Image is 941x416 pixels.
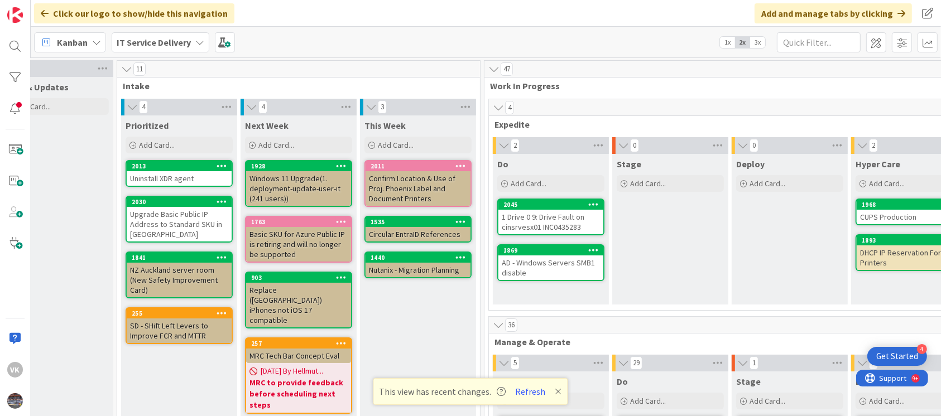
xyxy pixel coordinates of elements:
a: 1841NZ Auckland server room (New Safety Improvement Card) [126,251,233,298]
div: Nutanix - Migration Planning [366,263,471,277]
span: Add Card... [750,178,785,188]
a: 1928Windows 11 Upgrade(1. deployment-update-user-it (241 users)) [245,160,352,207]
div: 2030 [127,197,232,207]
div: NZ Auckland server room (New Safety Improvement Card) [127,263,232,297]
div: Uninstall XDR agent [127,171,232,186]
span: Stage [736,376,761,387]
span: 0 [750,139,758,152]
div: 2013Uninstall XDR agent [127,161,232,186]
div: 2011 [366,161,471,171]
span: 11 [133,62,146,76]
div: 1928 [251,162,351,170]
div: 2030 [132,198,232,206]
span: Add Card... [750,396,785,406]
div: Circular EntraID References [366,227,471,241]
div: 1869AD - Windows Servers SMB1 disable [498,245,603,280]
span: 4 [505,101,514,114]
div: 257MRC Tech Bar Concept Eval [246,338,351,363]
a: 257MRC Tech Bar Concept Eval[DATE] By Hellmut...MRC to provide feedback before scheduling next steps [245,337,352,414]
div: 1535Circular EntraID References [366,217,471,241]
div: 2045 [498,200,603,210]
div: 2030Upgrade Basic Public IP Address to Standard SKU in [GEOGRAPHIC_DATA] [127,197,232,241]
div: Add and manage tabs by clicking [755,3,912,23]
div: AD - Windows Servers SMB1 disable [498,255,603,280]
div: 2011Confirm Location & Use of Proj. Phoenix Label and Document Printers [366,161,471,206]
div: 2011 [371,162,471,170]
span: Deploy [736,158,765,170]
div: 1869 [503,246,603,254]
button: Refresh [512,384,550,399]
div: 1763Basic SKU for Azure Public IP is retiring and will no longer be supported [246,217,351,262]
div: 1841NZ Auckland server room (New Safety Improvement Card) [127,253,232,297]
div: 2013 [127,161,232,171]
b: IT Service Delivery [117,37,191,48]
span: This Week [364,120,406,131]
div: 903 [251,274,351,282]
span: Add Card... [15,101,51,112]
div: 2013 [132,162,232,170]
div: 1 Drive 0 9: Drive Fault on cinsrvesx01 INC0435283 [498,210,603,234]
span: 4 [258,100,267,114]
div: VK [7,362,23,378]
span: 1 [869,356,878,370]
div: 1440 [371,254,471,262]
div: MRC Tech Bar Concept Eval [246,349,351,363]
a: 20451 Drive 0 9: Drive Fault on cinsrvesx01 INC0435283 [497,199,604,235]
span: Add Card... [630,396,666,406]
span: Add Card... [511,178,546,188]
div: 1869 [498,245,603,255]
div: 903Replace ([GEOGRAPHIC_DATA]) iPhones not iOS 17 compatible [246,273,351,327]
span: Do [617,376,628,387]
div: 257 [251,340,351,347]
div: SD - SHift Left Levers to Improve FCR and MTTR [127,318,232,343]
span: 4 [139,100,148,114]
div: Windows 11 Upgrade(1. deployment-update-user-it (241 users)) [246,171,351,206]
span: 3 [378,100,387,114]
span: 1x [720,37,735,48]
span: 3x [750,37,765,48]
div: 255 [127,308,232,318]
span: Support [23,2,51,15]
div: 255 [132,309,232,317]
div: 1928 [246,161,351,171]
span: 47 [501,62,513,76]
img: avatar [7,393,23,409]
div: Get Started [876,351,918,362]
div: 255SD - SHift Left Levers to Improve FCR and MTTR [127,308,232,343]
a: 1440Nutanix - Migration Planning [364,251,472,278]
div: 1763 [246,217,351,227]
a: 1869AD - Windows Servers SMB1 disable [497,244,604,281]
span: Add Card... [869,396,905,406]
input: Quick Filter... [777,32,861,52]
span: Add Card... [258,140,294,150]
div: Click our logo to show/hide this navigation [34,3,234,23]
span: Stage [617,158,641,170]
div: 1535 [371,218,471,226]
div: Confirm Location & Use of Proj. Phoenix Label and Document Printers [366,171,471,206]
div: Basic SKU for Azure Public IP is retiring and will no longer be supported [246,227,351,262]
a: 2011Confirm Location & Use of Proj. Phoenix Label and Document Printers [364,160,472,207]
div: 1763 [251,218,351,226]
div: 4 [917,344,927,354]
span: News & Updates [2,81,69,93]
span: Deploy [856,376,884,387]
span: 29 [630,356,642,370]
a: 903Replace ([GEOGRAPHIC_DATA]) iPhones not iOS 17 compatible [245,272,352,328]
span: 36 [505,318,517,332]
span: Add Card... [139,140,175,150]
a: 1535Circular EntraID References [364,216,472,243]
a: 255SD - SHift Left Levers to Improve FCR and MTTR [126,307,233,344]
span: 5 [511,356,520,370]
a: 1763Basic SKU for Azure Public IP is retiring and will no longer be supported [245,216,352,263]
span: [DATE] By Hellmut... [261,365,323,377]
div: 1440Nutanix - Migration Planning [366,253,471,277]
div: 1841 [127,253,232,263]
span: Intake [123,80,466,91]
div: 1535 [366,217,471,227]
span: 2 [511,139,520,152]
span: This view has recent changes. [380,385,506,398]
img: Visit kanbanzone.com [7,7,23,23]
span: 2x [735,37,750,48]
span: Kanban [57,36,88,49]
span: 0 [630,139,639,152]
